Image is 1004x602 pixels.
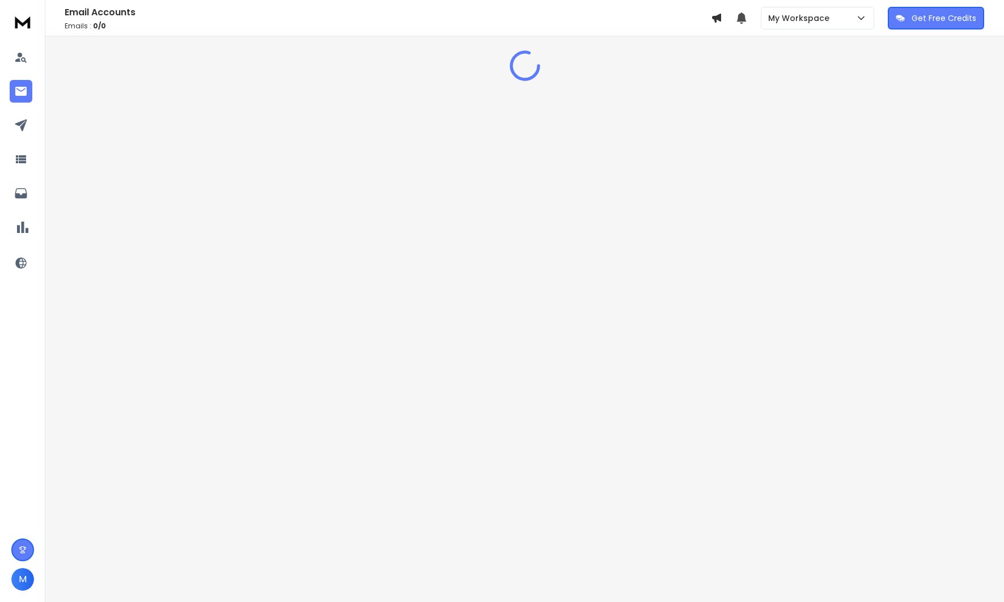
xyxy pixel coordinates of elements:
[11,568,34,591] button: M
[65,6,711,19] h1: Email Accounts
[912,12,976,24] p: Get Free Credits
[11,11,34,32] img: logo
[65,22,711,31] p: Emails :
[768,12,834,24] p: My Workspace
[888,7,984,29] button: Get Free Credits
[93,21,106,31] span: 0 / 0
